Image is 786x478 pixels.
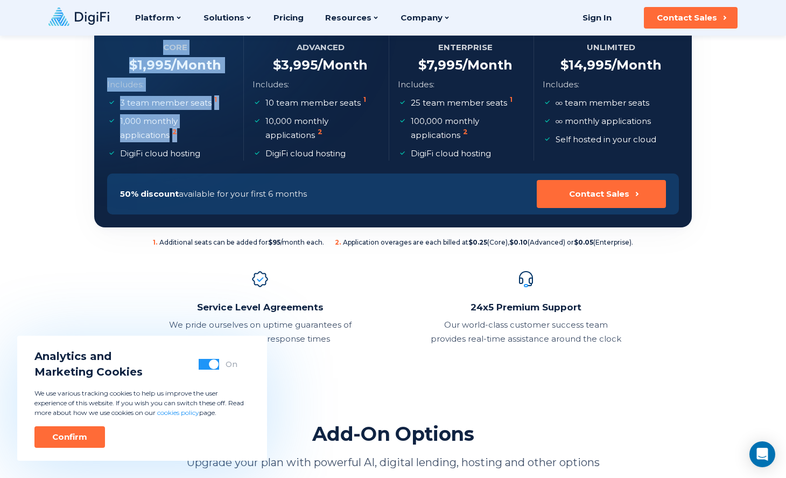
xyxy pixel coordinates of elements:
p: 25 team member seats [411,96,515,110]
p: available for your first 6 months [120,187,307,201]
button: Contact Sales [644,7,738,29]
h5: Enterprise [438,40,493,55]
span: Analytics and [34,349,143,364]
h4: $ 7,995 [418,57,513,73]
div: Confirm [52,432,87,442]
sup: 1 [363,95,366,103]
span: 50% discount [120,189,179,199]
h4: $ 14,995 [560,57,662,73]
sup: 2 . [335,238,341,246]
span: Additional seats can be added for /month each. [153,238,324,247]
p: 10 team member seats [265,96,368,110]
p: We pride ourselves on uptime guarantees of 99.95%+ and rapid response times [165,318,355,346]
h2: Service Level Agreements [165,301,355,314]
p: 100,000 monthly applications [411,114,523,142]
p: DigiFi cloud hosting [120,147,200,161]
b: $0.10 [509,238,528,246]
b: $0.05 [574,238,593,246]
b: $0.25 [468,238,487,246]
sup: 1 . [153,238,157,246]
sup: 1 [214,95,217,103]
p: Self hosted in your cloud [556,133,656,147]
b: $95 [268,238,280,246]
sup: 2 [172,128,177,136]
span: /Month [462,57,513,73]
h5: Advanced [297,40,345,55]
button: Confirm [34,426,105,448]
p: 1,000 monthly applications [120,114,233,142]
h5: Unlimited [587,40,635,55]
span: Application overages are each billed at (Core), (Advanced) or (Enterprise). [335,238,633,247]
p: Includes: [543,78,579,92]
span: /Month [318,57,368,73]
h4: $ 3,995 [273,57,368,73]
div: Contact Sales [569,189,629,199]
sup: 1 [510,95,513,103]
a: Sign In [569,7,624,29]
p: Includes: [398,78,434,92]
p: We use various tracking cookies to help us improve the user experience of this website. If you wi... [34,389,250,418]
sup: 2 [318,128,322,136]
p: 10,000 monthly applications [265,114,378,142]
p: monthly applications [556,114,651,128]
button: Contact Sales [537,180,666,208]
div: Contact Sales [657,12,717,23]
p: Upgrade your plan with powerful AI, digital lending, hosting and other options [94,455,692,470]
h2: 24x5 Premium Support [431,301,621,314]
div: On [226,359,237,370]
p: DigiFi cloud hosting [265,147,346,161]
span: /Month [612,57,662,73]
span: Marketing Cookies [34,364,143,380]
sup: 2 [463,128,468,136]
a: cookies policy [157,408,199,417]
p: team member seats [556,96,649,110]
p: DigiFi cloud hosting [411,147,491,161]
div: Open Intercom Messenger [749,441,775,467]
h2: Add-On Options [94,421,692,446]
p: Our world-class customer success team provides real-time assistance around the clock [431,318,621,346]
